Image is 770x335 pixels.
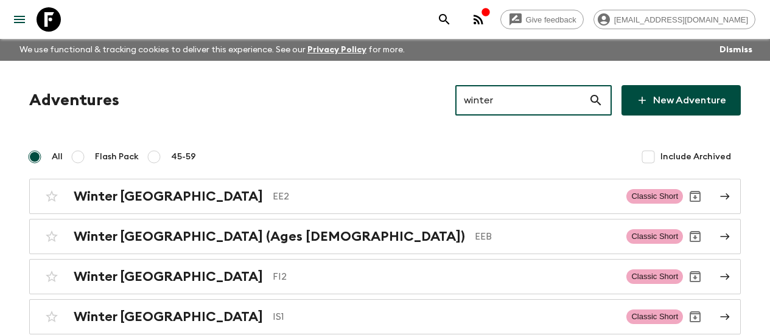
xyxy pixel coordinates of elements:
[74,188,263,204] h2: Winter [GEOGRAPHIC_DATA]
[626,269,683,284] span: Classic Short
[273,309,617,324] p: IS1
[626,229,683,244] span: Classic Short
[626,189,683,204] span: Classic Short
[171,151,196,163] span: 45-59
[716,41,755,58] button: Dismiss
[52,151,63,163] span: All
[432,7,457,32] button: search adventures
[273,189,617,204] p: EE2
[29,179,741,214] a: Winter [GEOGRAPHIC_DATA]EE2Classic ShortArchive
[475,229,617,244] p: EEB
[500,10,584,29] a: Give feedback
[519,15,583,24] span: Give feedback
[74,309,263,325] h2: Winter [GEOGRAPHIC_DATA]
[307,46,366,54] a: Privacy Policy
[74,229,465,244] h2: Winter [GEOGRAPHIC_DATA] (Ages [DEMOGRAPHIC_DATA])
[29,219,741,254] a: Winter [GEOGRAPHIC_DATA] (Ages [DEMOGRAPHIC_DATA])EEBClassic ShortArchive
[593,10,755,29] div: [EMAIL_ADDRESS][DOMAIN_NAME]
[15,39,410,61] p: We use functional & tracking cookies to deliver this experience. See our for more.
[660,151,731,163] span: Include Archived
[7,7,32,32] button: menu
[95,151,139,163] span: Flash Pack
[621,85,741,116] a: New Adventure
[74,269,263,285] h2: Winter [GEOGRAPHIC_DATA]
[626,309,683,324] span: Classic Short
[455,83,589,117] input: e.g. AR1, Argentina
[29,259,741,294] a: Winter [GEOGRAPHIC_DATA]FI2Classic ShortArchive
[29,88,119,112] h1: Adventures
[683,224,707,249] button: Archive
[683,184,707,209] button: Archive
[29,299,741,334] a: Winter [GEOGRAPHIC_DATA]IS1Classic ShortArchive
[273,269,617,284] p: FI2
[683,264,707,289] button: Archive
[607,15,755,24] span: [EMAIL_ADDRESS][DOMAIN_NAME]
[683,305,707,329] button: Archive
